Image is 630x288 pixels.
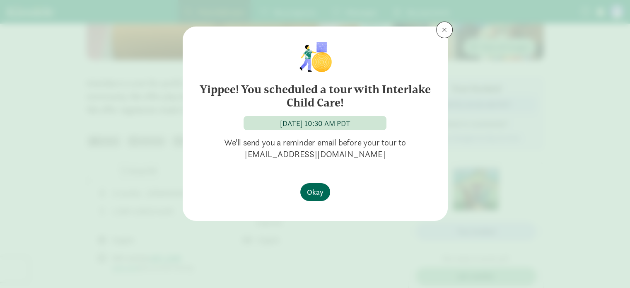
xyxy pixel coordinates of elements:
[199,83,431,109] h6: Yippee! You scheduled a tour with Interlake Child Care!
[300,183,330,201] button: Okay
[196,137,434,160] p: We'll send you a reminder email before your tour to [EMAIL_ADDRESS][DOMAIN_NAME]
[307,186,323,198] span: Okay
[280,118,350,129] div: [DATE] 10:30 AM PDT
[294,40,336,73] img: illustration-child1.png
